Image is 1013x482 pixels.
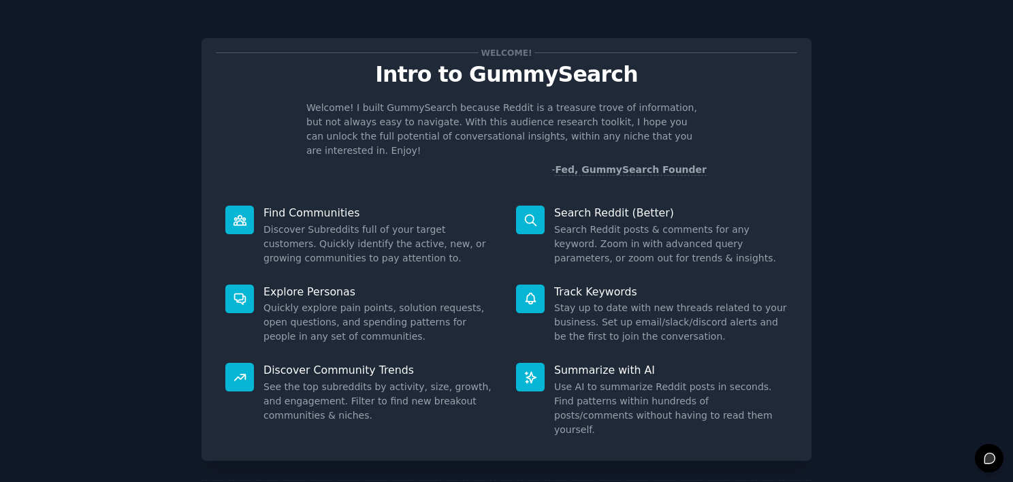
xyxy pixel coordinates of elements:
p: Discover Community Trends [263,363,497,377]
dd: Search Reddit posts & comments for any keyword. Zoom in with advanced query parameters, or zoom o... [554,223,788,266]
p: Summarize with AI [554,363,788,377]
dd: Stay up to date with new threads related to your business. Set up email/slack/discord alerts and ... [554,301,788,344]
dd: Discover Subreddits full of your target customers. Quickly identify the active, new, or growing c... [263,223,497,266]
p: Track Keywords [554,285,788,299]
dd: Use AI to summarize Reddit posts in seconds. Find patterns within hundreds of posts/comments with... [554,380,788,437]
p: Find Communities [263,206,497,220]
dd: See the top subreddits by activity, size, growth, and engagement. Filter to find new breakout com... [263,380,497,423]
span: Welcome! [479,46,534,60]
p: Welcome! I built GummySearch because Reddit is a treasure trove of information, but not always ea... [306,101,707,158]
p: Intro to GummySearch [216,63,797,86]
a: Fed, GummySearch Founder [555,164,707,176]
div: - [551,163,707,177]
p: Search Reddit (Better) [554,206,788,220]
p: Explore Personas [263,285,497,299]
dd: Quickly explore pain points, solution requests, open questions, and spending patterns for people ... [263,301,497,344]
